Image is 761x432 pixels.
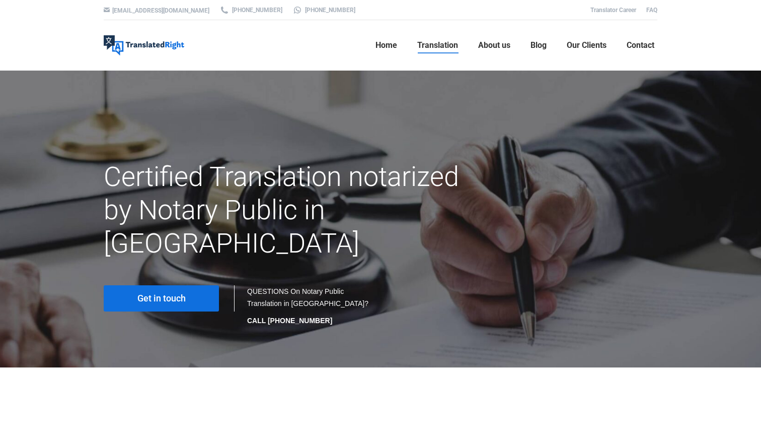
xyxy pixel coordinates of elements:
span: About us [478,40,510,50]
span: Our Clients [567,40,606,50]
span: Blog [530,40,547,50]
a: [PHONE_NUMBER] [292,6,355,15]
a: Our Clients [564,29,610,61]
a: Translation [414,29,461,61]
div: QUESTIONS On Notary Public Translation in [GEOGRAPHIC_DATA]? [247,285,370,327]
a: Home [372,29,400,61]
h1: Certified Translation notarized by Notary Public in [GEOGRAPHIC_DATA] [104,160,468,260]
span: Contact [627,40,654,50]
a: Get in touch [104,285,219,312]
a: About us [475,29,513,61]
a: FAQ [646,7,657,14]
a: [PHONE_NUMBER] [219,6,282,15]
span: Home [375,40,397,50]
strong: CALL [PHONE_NUMBER] [247,317,332,325]
span: Get in touch [137,293,186,303]
span: Translation [417,40,458,50]
a: Blog [527,29,550,61]
img: Translated Right [104,35,184,55]
a: Contact [624,29,657,61]
a: Translator Career [590,7,636,14]
a: [EMAIL_ADDRESS][DOMAIN_NAME] [112,7,209,14]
